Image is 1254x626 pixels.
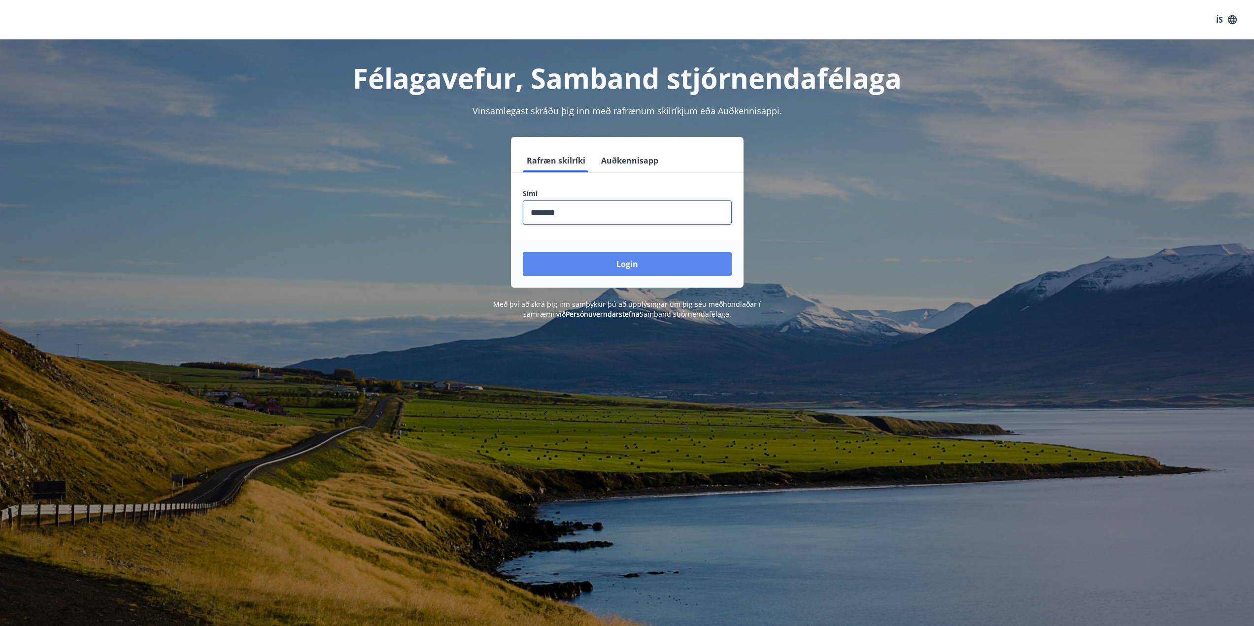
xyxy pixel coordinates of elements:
label: Sími [523,189,732,198]
button: Auðkennisapp [597,149,662,172]
h1: Félagavefur, Samband stjórnendafélaga [284,59,970,97]
span: Vinsamlegast skráðu þig inn með rafrænum skilríkjum eða Auðkennisappi. [473,105,782,117]
span: Með því að skrá þig inn samþykkir þú að upplýsingar um þig séu meðhöndlaðar í samræmi við Samband... [493,299,761,319]
button: Rafræn skilríki [523,149,589,172]
a: Persónuverndarstefna [566,309,640,319]
button: ÍS [1211,11,1242,29]
button: Login [523,252,732,276]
